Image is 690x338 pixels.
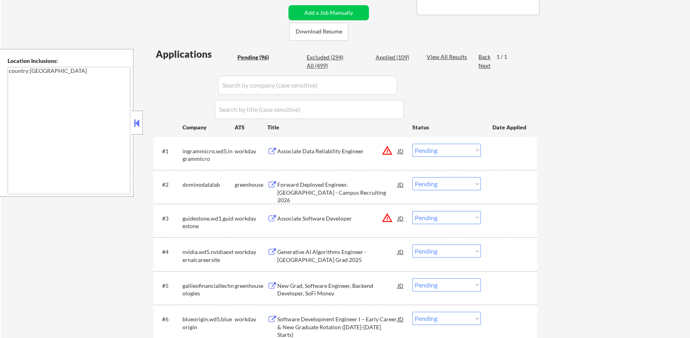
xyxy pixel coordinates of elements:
div: JD [397,244,405,259]
div: workday [235,215,267,223]
div: Associate Software Developer [277,215,398,223]
div: ATS [235,123,267,131]
div: JD [397,211,405,225]
div: 1 / 1 [496,53,515,61]
input: Search by company (case sensitive) [218,76,397,95]
div: Excluded (294) [306,53,346,61]
div: Date Applied [492,123,527,131]
div: Title [267,123,405,131]
div: #4 [162,248,176,256]
div: nvidia.wd5.nvidiaexternalcareersite [182,248,235,264]
div: Location Inclusions: [8,57,130,65]
div: #3 [162,215,176,223]
div: greenhouse [235,282,267,290]
div: Pending (96) [237,53,277,61]
div: Next [478,62,491,70]
button: warning_amber [382,145,393,156]
div: JD [397,177,405,191]
div: #2 [162,181,176,189]
div: Forward Deployed Engineer, [GEOGRAPHIC_DATA] - Campus Recruiting 2026 [277,181,398,204]
div: blueorigin.wd5.blueorigin [182,315,235,331]
div: #6 [162,315,176,323]
button: Add a Job Manually [288,5,369,20]
div: workday [235,248,267,256]
div: dominodatalab [182,181,235,189]
div: guidestone.wd1.guidestone [182,215,235,230]
div: New Grad, Software Engineer, Backend Developer, SoFi Money [277,282,398,297]
div: Back [478,53,491,61]
button: warning_amber [382,212,393,223]
div: greenhouse [235,181,267,189]
div: #1 [162,147,176,155]
div: Associate Data Reliability Engineer [277,147,398,155]
div: JD [397,312,405,326]
div: #5 [162,282,176,290]
div: galileofinancialtechnologies [182,282,235,297]
div: ingrammicro.wd5.ingrammicro [182,147,235,163]
div: Applications [156,49,235,59]
div: Company [182,123,235,131]
div: JD [397,144,405,158]
div: workday [235,147,267,155]
div: workday [235,315,267,323]
input: Search by title (case sensitive) [215,100,404,119]
div: Generative AI Algorithms Engineer - [GEOGRAPHIC_DATA] Grad 2025 [277,248,398,264]
div: Applied (109) [376,53,416,61]
div: View All Results [427,53,469,61]
div: JD [397,278,405,293]
div: Status [412,120,481,134]
div: All (499) [306,62,346,70]
button: Download Resume [289,23,348,41]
